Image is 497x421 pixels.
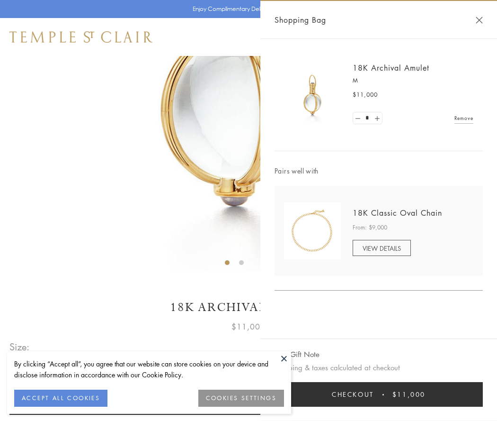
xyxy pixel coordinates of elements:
[275,362,483,374] p: Shipping & taxes calculated at checkout
[363,244,401,253] span: VIEW DETAILS
[353,76,473,85] p: M
[353,63,429,73] a: 18K Archival Amulet
[193,4,300,14] p: Enjoy Complimentary Delivery & Returns
[353,223,387,232] span: From: $9,000
[275,165,483,176] span: Pairs well with
[275,382,483,407] button: Checkout $11,000
[9,31,152,43] img: Temple St. Clair
[275,348,319,360] button: Add Gift Note
[332,389,374,400] span: Checkout
[353,112,363,124] a: Set quantity to 0
[275,14,326,26] span: Shopping Bag
[198,390,284,407] button: COOKIES SETTINGS
[14,390,107,407] button: ACCEPT ALL COOKIES
[9,339,30,355] span: Size:
[284,66,341,123] img: 18K Archival Amulet
[392,389,426,400] span: $11,000
[284,202,341,259] img: N88865-OV18
[454,113,473,123] a: Remove
[353,240,411,256] a: VIEW DETAILS
[9,299,488,316] h1: 18K Archival Amulet
[231,320,266,333] span: $11,000
[14,358,284,380] div: By clicking “Accept all”, you agree that our website can store cookies on your device and disclos...
[353,90,378,100] span: $11,000
[372,112,382,124] a: Set quantity to 2
[353,208,442,218] a: 18K Classic Oval Chain
[476,17,483,24] button: Close Shopping Bag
